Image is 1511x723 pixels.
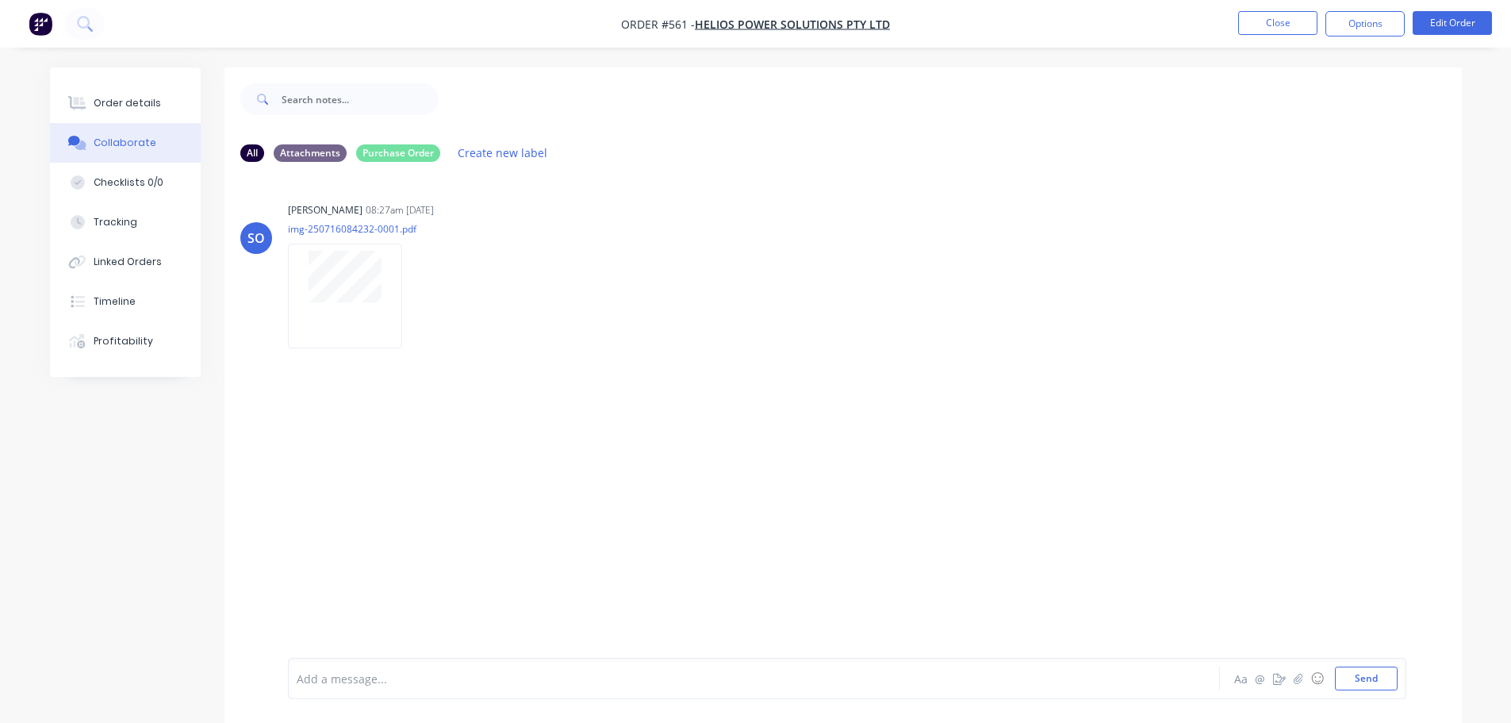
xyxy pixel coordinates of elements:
iframe: Intercom live chat [1457,669,1495,707]
div: Linked Orders [94,255,162,269]
div: Collaborate [94,136,156,150]
button: Collaborate [50,123,201,163]
button: Order details [50,83,201,123]
button: Timeline [50,282,201,321]
div: Timeline [94,294,136,309]
button: Options [1325,11,1405,37]
button: Tracking [50,202,201,242]
button: Checklists 0/0 [50,163,201,202]
div: Profitability [94,334,153,348]
span: Order #561 - [621,17,695,32]
button: @ [1251,669,1270,688]
p: img-250716084232-0001.pdf [288,222,418,236]
div: Tracking [94,215,137,229]
input: Search notes... [282,83,439,115]
div: Checklists 0/0 [94,175,163,190]
div: Attachments [274,144,347,162]
img: Factory [29,12,52,36]
button: Send [1335,667,1398,690]
div: [PERSON_NAME] [288,203,362,217]
div: SO [247,229,265,248]
div: Order details [94,96,161,110]
button: ☺ [1308,669,1327,688]
div: All [240,144,264,162]
button: Profitability [50,321,201,361]
div: 08:27am [DATE] [366,203,434,217]
div: Purchase Order [356,144,440,162]
button: Edit Order [1413,11,1492,35]
a: Helios Power Solutions Pty Ltd [695,17,890,32]
button: Linked Orders [50,242,201,282]
button: Create new label [450,142,556,163]
button: Close [1238,11,1317,35]
button: Aa [1232,669,1251,688]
